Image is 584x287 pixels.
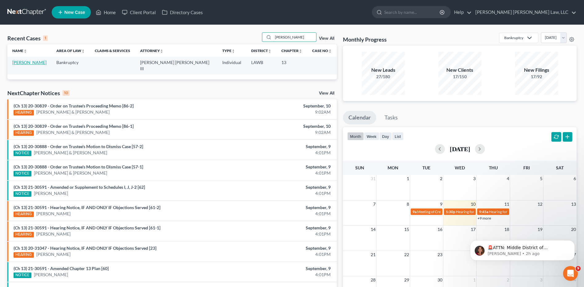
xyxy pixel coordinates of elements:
[404,226,410,233] span: 15
[23,49,27,53] i: unfold_more
[576,266,581,271] span: 9
[12,60,46,65] a: [PERSON_NAME]
[229,211,331,217] div: 4:01PM
[437,226,443,233] span: 16
[90,44,135,57] th: Claims & Services
[229,184,331,190] div: September, 9
[470,226,476,233] span: 17
[14,225,160,230] a: (Ch 13) 21-30591 - Hearing Notice, IF AND ONLY IF Objections Served [61-1]
[312,48,332,53] a: Case Nounfold_more
[556,165,564,170] span: Sat
[362,67,405,74] div: New Leads
[14,232,34,237] div: HEARING
[370,251,376,258] span: 21
[417,209,485,214] span: Meeting of Creditors for [PERSON_NAME]
[364,132,379,140] button: week
[343,111,376,124] a: Calendar
[34,272,68,278] a: [PERSON_NAME]
[14,110,34,115] div: HEARING
[539,175,543,182] span: 5
[451,7,472,18] a: Help
[14,245,156,251] a: (Ch 13) 20-31047 - Hearing Notice, IF AND ONLY IF Objections Served [23]
[119,7,159,18] a: Client Portal
[135,57,217,74] td: [PERSON_NAME] [PERSON_NAME] III
[570,226,577,233] span: 20
[229,231,331,237] div: 4:01PM
[504,200,510,208] span: 11
[14,171,31,176] div: NOTICE
[461,227,584,270] iframe: Intercom notifications message
[456,209,504,214] span: Hearing for [PERSON_NAME]
[273,33,316,42] input: Search by name...
[36,211,70,217] a: [PERSON_NAME]
[229,164,331,170] div: September, 9
[229,150,331,156] div: 4:01PM
[14,191,31,197] div: NOTICE
[232,49,235,53] i: unfold_more
[362,74,405,80] div: 27/180
[229,251,331,257] div: 4:01PM
[319,91,334,95] a: View All
[450,146,470,152] h2: [DATE]
[388,165,398,170] span: Mon
[281,48,302,53] a: Chapterunfold_more
[347,132,364,140] button: month
[14,123,134,129] a: (Ch 13) 20-30839 - Order on Trustee's Proceeding Memo [86-1]
[62,90,70,96] div: 10
[222,48,235,53] a: Typeunfold_more
[36,231,70,237] a: [PERSON_NAME]
[573,175,577,182] span: 6
[217,57,246,74] td: Individual
[439,200,443,208] span: 9
[268,49,272,53] i: unfold_more
[437,276,443,284] span: 30
[489,165,498,170] span: Thu
[446,209,455,214] span: 1:30p
[229,109,331,115] div: 9:02AM
[570,200,577,208] span: 13
[246,57,276,74] td: LAWB
[81,49,85,53] i: unfold_more
[479,209,488,214] span: 9:45a
[229,265,331,272] div: September, 9
[539,276,543,284] span: 3
[229,245,331,251] div: September, 9
[455,165,465,170] span: Wed
[12,48,27,53] a: Nameunfold_more
[229,225,331,231] div: September, 9
[229,129,331,135] div: 9:02AM
[438,67,481,74] div: New Clients
[34,150,107,156] a: [PERSON_NAME] & [PERSON_NAME]
[229,170,331,176] div: 4:01PM
[515,67,558,74] div: New Filings
[299,49,302,53] i: unfold_more
[563,266,578,281] iframe: Intercom live chat
[472,7,576,18] a: [PERSON_NAME] [PERSON_NAME] Law, LLC
[370,226,376,233] span: 14
[229,143,331,150] div: September, 9
[7,34,48,42] div: Recent Cases
[404,276,410,284] span: 29
[319,36,334,41] a: View All
[276,57,307,74] td: 13
[328,49,332,53] i: unfold_more
[470,200,476,208] span: 10
[51,57,90,74] td: Bankruptcy
[14,164,143,169] a: (Ch 13) 20-30888 - Order on Trustee's Motion to Dismiss Case [57-1]
[56,48,85,53] a: Area of Lawunfold_more
[537,226,543,233] span: 19
[14,212,34,217] div: HEARING
[506,276,510,284] span: 2
[477,216,491,220] a: +9 more
[439,175,443,182] span: 2
[379,132,392,140] button: day
[422,165,430,170] span: Tue
[343,36,387,43] h3: Monthly Progress
[489,209,570,214] span: Hearing for [PERSON_NAME] & [PERSON_NAME]
[515,74,558,80] div: 17/92
[229,123,331,129] div: September, 10
[93,7,119,18] a: Home
[14,144,143,149] a: (Ch 13) 20-30888 - Order on Trustee's Motion to Dismiss Case [57-2]
[14,252,34,258] div: HEARING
